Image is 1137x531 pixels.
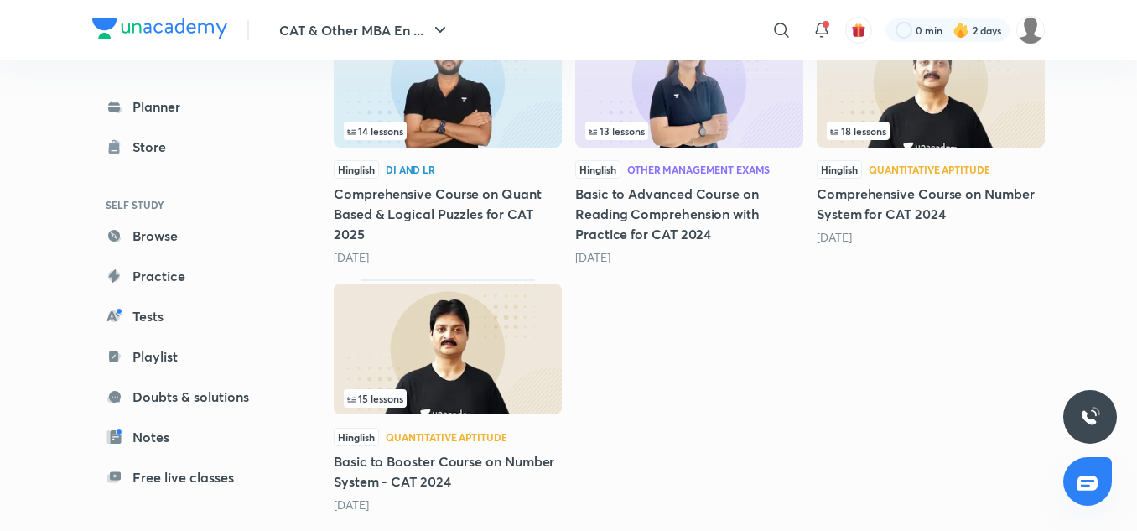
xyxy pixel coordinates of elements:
img: Company Logo [92,18,227,39]
button: avatar [845,17,872,44]
img: Thumbnail [575,17,803,148]
h5: Basic to Booster Course on Number System - CAT 2024 [334,451,562,492]
div: infosection [344,389,552,408]
img: Thumbnail [334,284,562,414]
span: Hinglish [334,428,379,446]
span: Hinglish [575,160,620,179]
div: infocontainer [827,122,1035,140]
div: left [344,389,552,408]
h6: SELF STUDY [92,190,287,219]
div: Store [132,137,176,157]
span: 13 lessons [589,126,645,136]
img: subham agarwal [1016,16,1045,44]
img: streak [953,22,969,39]
a: Browse [92,219,287,252]
div: 1 year ago [334,497,562,513]
span: 18 lessons [830,126,886,136]
img: Thumbnail [334,17,562,148]
div: Basic to Booster Course on Number System - CAT 2024 [334,279,562,513]
div: infosection [827,122,1035,140]
img: avatar [851,23,866,38]
div: Comprehensive Course on Number System for CAT 2024 [817,13,1045,266]
img: ttu [1080,407,1100,427]
div: left [344,122,552,140]
a: Tests [92,299,287,333]
div: 1 year ago [817,229,1045,246]
a: Free live classes [92,461,287,494]
div: 1 year ago [575,249,803,266]
a: Notes [92,420,287,454]
div: Quantitative Aptitude [386,432,506,442]
div: Quantitative Aptitude [869,164,989,174]
div: infosection [585,122,793,140]
div: Other Management Exams [627,164,770,174]
img: Thumbnail [817,17,1045,148]
div: left [585,122,793,140]
a: Store [92,130,287,164]
div: infocontainer [344,389,552,408]
div: 9 months ago [334,249,562,266]
div: infosection [344,122,552,140]
h5: Basic to Advanced Course on Reading Comprehension with Practice for CAT 2024 [575,184,803,244]
div: infocontainer [344,122,552,140]
span: Hinglish [817,160,862,179]
h5: Comprehensive Course on Number System for CAT 2024 [817,184,1045,224]
div: left [827,122,1035,140]
span: Hinglish [334,160,379,179]
span: 15 lessons [347,393,403,403]
span: 14 lessons [347,126,403,136]
div: Basic to Advanced Course on Reading Comprehension with Practice for CAT 2024 [575,13,803,266]
button: CAT & Other MBA En ... [269,13,460,47]
div: DI and LR [386,164,435,174]
a: Doubts & solutions [92,380,287,414]
a: Practice [92,259,287,293]
a: Playlist [92,340,287,373]
a: Company Logo [92,18,227,43]
h5: Comprehensive Course on Quant Based & Logical Puzzles for CAT 2025 [334,184,562,244]
div: Comprehensive Course on Quant Based & Logical Puzzles for CAT 2025 [334,13,562,266]
div: infocontainer [585,122,793,140]
a: Planner [92,90,287,123]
